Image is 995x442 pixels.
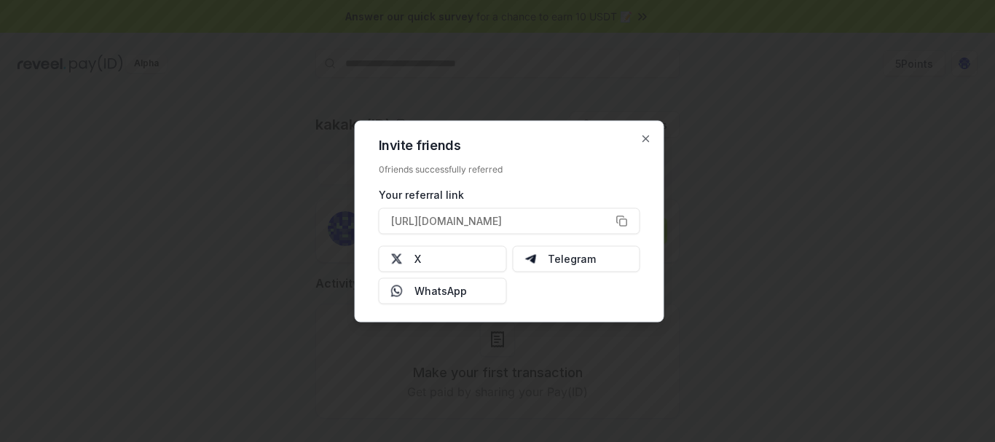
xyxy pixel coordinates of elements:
[379,245,507,272] button: X
[379,277,507,304] button: WhatsApp
[524,253,536,264] img: Telegram
[379,208,640,234] button: [URL][DOMAIN_NAME]
[379,138,640,151] h2: Invite friends
[512,245,640,272] button: Telegram
[391,285,403,296] img: Whatsapp
[379,163,640,175] div: 0 friends successfully referred
[391,253,403,264] img: X
[391,213,502,229] span: [URL][DOMAIN_NAME]
[379,186,640,202] div: Your referral link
